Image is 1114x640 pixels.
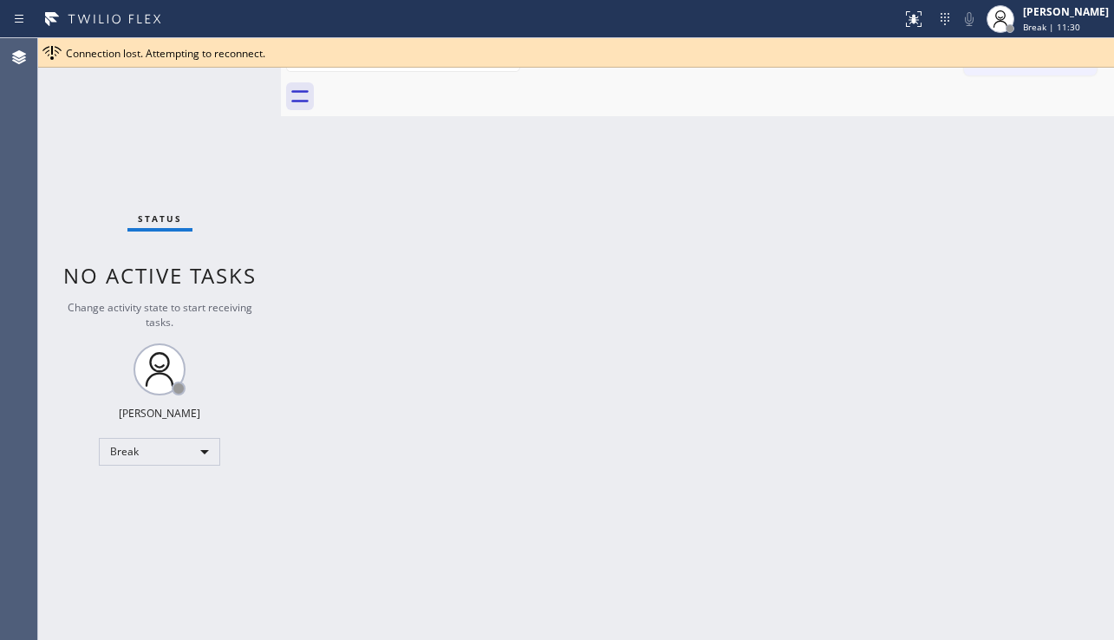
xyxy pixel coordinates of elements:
[99,438,220,466] div: Break
[1023,21,1080,33] span: Break | 11:30
[68,300,252,330] span: Change activity state to start receiving tasks.
[66,46,265,61] span: Connection lost. Attempting to reconnect.
[63,261,257,290] span: No active tasks
[1023,4,1109,19] div: [PERSON_NAME]
[119,406,200,421] div: [PERSON_NAME]
[957,7,981,31] button: Mute
[138,212,182,225] span: Status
